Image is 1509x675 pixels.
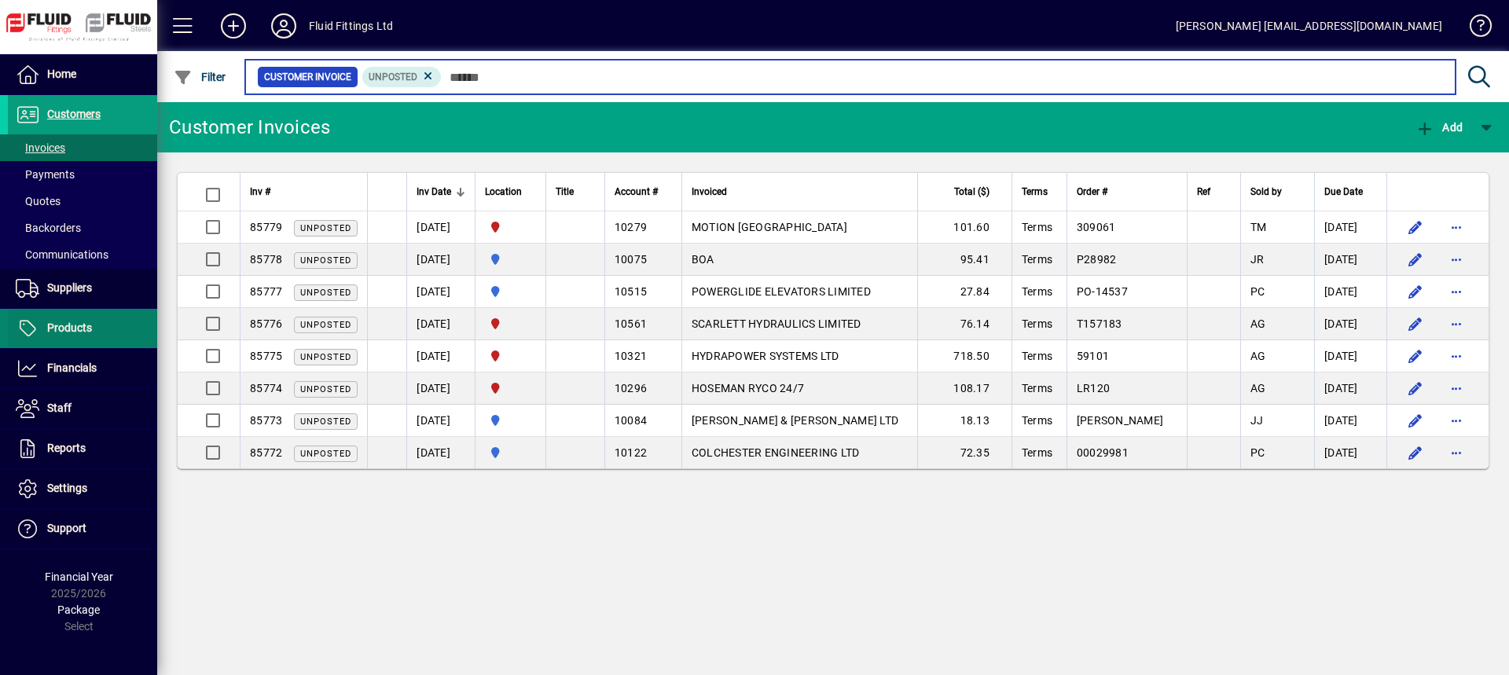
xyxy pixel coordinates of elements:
[1314,308,1386,340] td: [DATE]
[917,244,1012,276] td: 95.41
[1250,253,1265,266] span: JR
[16,222,81,234] span: Backorders
[692,221,847,233] span: MOTION [GEOGRAPHIC_DATA]
[1022,446,1052,459] span: Terms
[8,215,157,241] a: Backorders
[417,183,465,200] div: Inv Date
[615,285,647,298] span: 10515
[47,281,92,294] span: Suppliers
[1022,221,1052,233] span: Terms
[1250,221,1267,233] span: TM
[8,241,157,268] a: Communications
[1176,13,1442,39] div: [PERSON_NAME] [EMAIL_ADDRESS][DOMAIN_NAME]
[406,308,475,340] td: [DATE]
[250,221,282,233] span: 85779
[300,288,351,298] span: Unposted
[1314,211,1386,244] td: [DATE]
[47,402,72,414] span: Staff
[1250,414,1264,427] span: JJ
[1403,279,1428,304] button: Edit
[1250,350,1266,362] span: AG
[8,469,157,508] a: Settings
[406,276,475,308] td: [DATE]
[1444,311,1469,336] button: More options
[1077,221,1116,233] span: 309061
[250,446,282,459] span: 85772
[1314,437,1386,468] td: [DATE]
[1077,446,1129,459] span: 00029981
[8,309,157,348] a: Products
[8,55,157,94] a: Home
[47,482,87,494] span: Settings
[8,509,157,548] a: Support
[8,389,157,428] a: Staff
[1444,279,1469,304] button: More options
[615,446,647,459] span: 10122
[1314,340,1386,372] td: [DATE]
[1412,113,1467,141] button: Add
[1403,247,1428,272] button: Edit
[485,315,536,332] span: FLUID FITTINGS CHRISTCHURCH
[615,350,647,362] span: 10321
[1197,183,1210,200] span: Ref
[692,253,714,266] span: BOA
[1077,382,1110,394] span: LR120
[615,414,647,427] span: 10084
[1197,183,1231,200] div: Ref
[16,141,65,154] span: Invoices
[1077,183,1107,200] span: Order #
[485,380,536,397] span: FLUID FITTINGS CHRISTCHURCH
[1314,372,1386,405] td: [DATE]
[45,570,113,583] span: Financial Year
[1403,440,1428,465] button: Edit
[250,350,282,362] span: 85775
[1077,350,1109,362] span: 59101
[485,183,536,200] div: Location
[47,361,97,374] span: Financials
[8,429,157,468] a: Reports
[300,223,351,233] span: Unposted
[615,253,647,266] span: 10075
[485,251,536,268] span: AUCKLAND
[300,255,351,266] span: Unposted
[692,317,861,330] span: SCARLETT HYDRAULICS LIMITED
[917,437,1012,468] td: 72.35
[47,68,76,80] span: Home
[208,12,259,40] button: Add
[369,72,417,83] span: Unposted
[1077,183,1177,200] div: Order #
[1022,317,1052,330] span: Terms
[250,285,282,298] span: 85777
[615,183,658,200] span: Account #
[692,285,871,298] span: POWERGLIDE ELEVATORS LIMITED
[1444,408,1469,433] button: More options
[1250,382,1266,394] span: AG
[485,444,536,461] span: AUCKLAND
[47,108,101,120] span: Customers
[917,340,1012,372] td: 718.50
[169,115,330,140] div: Customer Invoices
[1250,317,1266,330] span: AG
[16,168,75,181] span: Payments
[1250,183,1305,200] div: Sold by
[300,416,351,427] span: Unposted
[8,161,157,188] a: Payments
[1022,350,1052,362] span: Terms
[57,603,100,616] span: Package
[1403,215,1428,240] button: Edit
[1314,244,1386,276] td: [DATE]
[259,12,309,40] button: Profile
[174,71,226,83] span: Filter
[615,317,647,330] span: 10561
[1314,276,1386,308] td: [DATE]
[406,372,475,405] td: [DATE]
[927,183,1004,200] div: Total ($)
[1403,343,1428,369] button: Edit
[1444,215,1469,240] button: More options
[917,276,1012,308] td: 27.84
[47,321,92,334] span: Products
[406,211,475,244] td: [DATE]
[300,352,351,362] span: Unposted
[1022,382,1052,394] span: Terms
[250,253,282,266] span: 85778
